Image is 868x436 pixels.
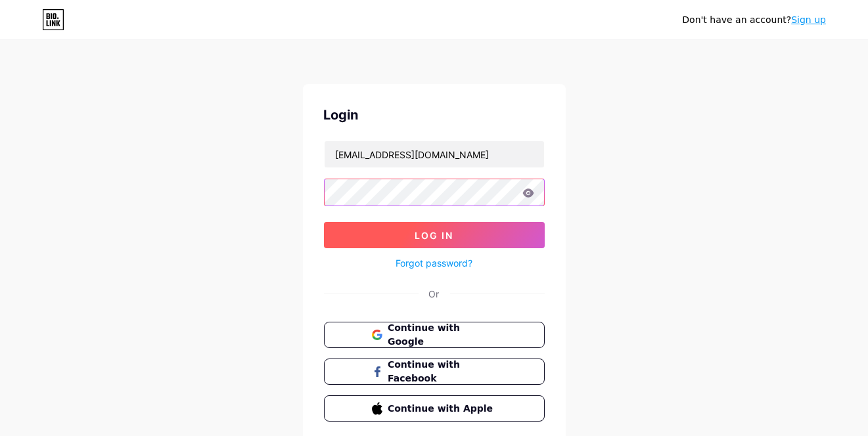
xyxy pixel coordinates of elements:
[682,13,826,27] div: Don't have an account?
[324,105,545,125] div: Login
[388,402,496,416] span: Continue with Apple
[415,230,453,241] span: Log In
[324,395,545,422] button: Continue with Apple
[791,14,826,25] a: Sign up
[388,358,496,385] span: Continue with Facebook
[325,141,544,167] input: Username
[324,322,545,348] button: Continue with Google
[396,256,472,270] a: Forgot password?
[388,321,496,349] span: Continue with Google
[429,287,440,301] div: Or
[324,359,545,385] button: Continue with Facebook
[324,222,545,248] button: Log In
